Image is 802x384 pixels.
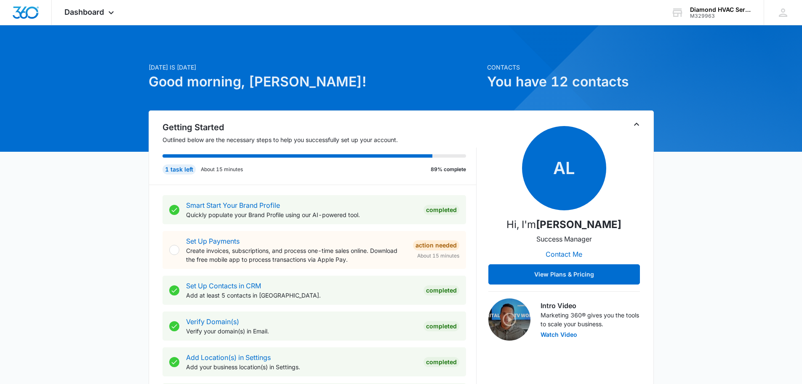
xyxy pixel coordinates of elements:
p: Hi, I'm [506,217,621,232]
p: [DATE] is [DATE] [149,63,482,72]
h3: Intro Video [541,301,640,311]
div: Completed [424,205,459,215]
img: Intro Video [488,298,530,341]
p: Outlined below are the necessary steps to help you successfully set up your account. [163,135,477,144]
div: account id [690,13,751,19]
p: 89% complete [431,166,466,173]
p: Quickly populate your Brand Profile using our AI-powered tool. [186,210,417,219]
p: Marketing 360® gives you the tools to scale your business. [541,311,640,328]
span: About 15 minutes [417,252,459,260]
p: Add your business location(s) in Settings. [186,363,417,371]
p: Create invoices, subscriptions, and process one-time sales online. Download the free mobile app t... [186,246,406,264]
div: Action Needed [413,240,459,250]
p: Contacts [487,63,654,72]
span: Dashboard [64,8,104,16]
p: Success Manager [536,234,592,244]
div: Completed [424,321,459,331]
h1: You have 12 contacts [487,72,654,92]
p: About 15 minutes [201,166,243,173]
a: Add Location(s) in Settings [186,353,271,362]
h1: Good morning, [PERSON_NAME]! [149,72,482,92]
div: 1 task left [163,164,196,175]
p: Add at least 5 contacts in [GEOGRAPHIC_DATA]. [186,291,417,300]
a: Set Up Contacts in CRM [186,282,261,290]
div: account name [690,6,751,13]
button: Contact Me [537,244,591,264]
strong: [PERSON_NAME] [536,218,621,231]
div: Completed [424,357,459,367]
button: View Plans & Pricing [488,264,640,285]
h2: Getting Started [163,121,477,134]
a: Verify Domain(s) [186,317,239,326]
a: Set Up Payments [186,237,240,245]
div: Completed [424,285,459,295]
button: Watch Video [541,332,577,338]
button: Toggle Collapse [631,119,642,129]
p: Verify your domain(s) in Email. [186,327,417,336]
a: Smart Start Your Brand Profile [186,201,280,209]
span: AL [522,126,606,210]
